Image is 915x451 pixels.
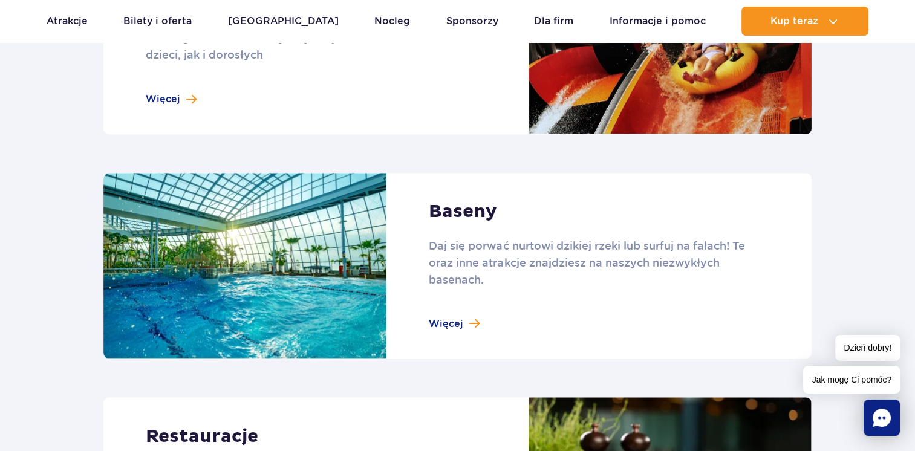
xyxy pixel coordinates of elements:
[610,7,706,36] a: Informacje i pomoc
[803,366,900,394] span: Jak mogę Ci pomóc?
[770,16,818,27] span: Kup teraz
[47,7,88,36] a: Atrakcje
[835,335,900,361] span: Dzień dobry!
[741,7,868,36] button: Kup teraz
[374,7,410,36] a: Nocleg
[228,7,339,36] a: [GEOGRAPHIC_DATA]
[534,7,573,36] a: Dla firm
[864,400,900,436] div: Chat
[446,7,498,36] a: Sponsorzy
[123,7,192,36] a: Bilety i oferta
